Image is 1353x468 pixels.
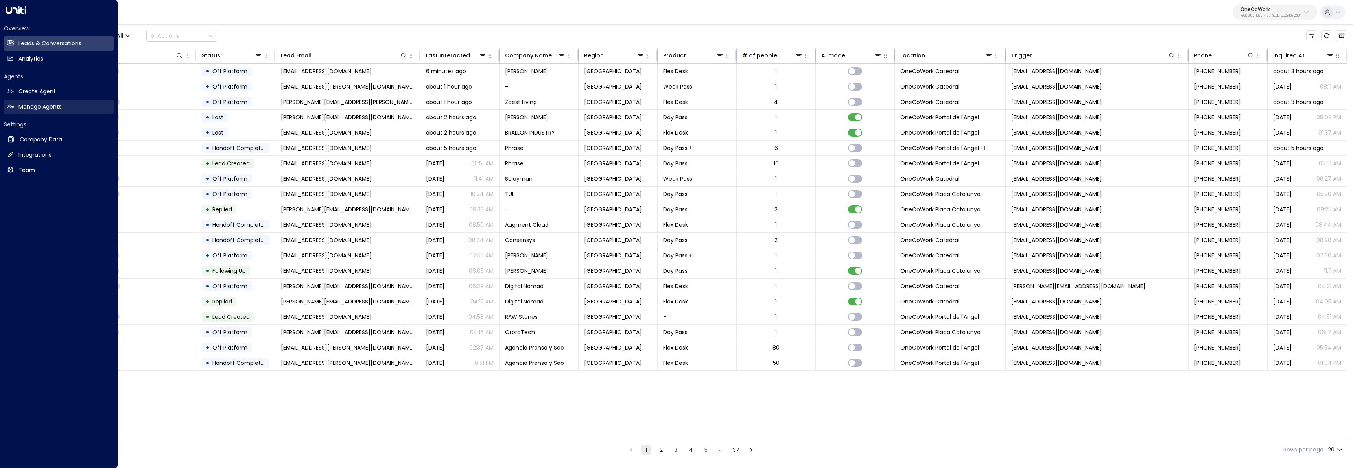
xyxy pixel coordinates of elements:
[584,205,642,213] span: Barcelona
[1194,159,1241,167] span: +447983524606
[426,129,476,137] span: about 2 hours ago
[206,65,210,78] div: •
[1273,67,1324,75] span: about 3 hours ago
[426,328,444,336] span: Yesterday
[1194,51,1212,60] div: Phone
[505,144,524,152] span: Phrase
[1273,205,1292,213] span: Yesterday
[821,51,845,60] div: AI mode
[1011,313,1102,321] span: info@onecowork.com
[584,190,642,198] span: Barcelona
[584,313,642,321] span: Barcelona
[1318,282,1341,290] p: 04:21 AM
[1194,252,1241,259] span: +31521346643
[212,175,247,183] span: Off Platform
[426,298,444,305] span: Yesterday
[1011,221,1102,229] span: info@onecowork.com
[468,236,494,244] p: 08:34 AM
[4,148,114,162] a: Integrations
[1194,51,1255,60] div: Phone
[663,113,688,121] span: Day Pass
[1194,144,1241,152] span: +447983524606
[742,51,803,60] div: # of people
[212,298,232,305] span: Replied
[658,309,737,324] td: -
[900,205,981,213] span: OneCoWork Placa Catalunya
[505,313,538,321] span: RAW Stones
[505,190,513,198] span: TUI
[281,175,372,183] span: s.sluszarek@gmail.com
[775,252,777,259] div: 1
[584,175,642,183] span: Barcelona
[1273,51,1305,60] div: Inquired At
[584,282,642,290] span: Barcelona
[206,233,210,247] div: •
[281,205,415,213] span: catharina.nitsch@web.de
[281,252,372,259] span: maartenrasch01@outlook.com
[212,252,247,259] span: Off Platform
[584,129,642,137] span: Barcelona
[663,175,692,183] span: Week Pass
[663,252,688,259] span: Day Pass
[281,51,311,60] div: Lead Email
[1273,236,1292,244] span: Yesterday
[584,328,642,336] span: Barcelona
[505,236,535,244] span: Consensys
[1273,129,1292,137] span: Sep 11, 2025
[747,445,756,455] button: Go to next page
[206,126,210,139] div: •
[500,79,579,94] td: -
[505,175,533,183] span: Sulayman
[1324,267,1341,275] p: 11:11 AM
[701,445,711,455] button: Go to page 5
[202,51,220,60] div: Status
[426,190,444,198] span: Yesterday
[900,267,981,275] span: OneCoWork Placa Catalunya
[212,313,250,321] span: Lead Created
[474,175,494,183] p: 11:41 AM
[1011,129,1102,137] span: info@onecowork.com
[426,67,466,75] span: 6 minutes ago
[1320,83,1341,91] p: 08:11 AM
[775,190,777,198] div: 1
[1273,190,1292,198] span: Sep 14, 2025
[900,221,981,229] span: OneCoWork Placa Catalunya
[1011,190,1102,198] span: info@onecowork.com
[689,252,694,259] div: Meeting Room
[689,144,694,152] div: Meeting Room
[775,298,777,305] div: 1
[663,205,688,213] span: Day Pass
[146,30,217,42] button: Actions
[426,144,476,152] span: about 5 hours ago
[663,267,688,275] span: Day Pass
[469,221,494,229] p: 08:50 AM
[146,30,217,42] div: Button group with a nested menu
[206,141,210,155] div: •
[742,51,777,60] div: # of people
[469,252,494,259] p: 07:55 AM
[202,51,262,60] div: Status
[1273,252,1292,259] span: Yesterday
[281,328,415,336] span: marta.calsina91@gmail.com
[663,236,688,244] span: Day Pass
[900,83,959,91] span: OneCoWork Catedral
[980,144,985,152] div: OneCoWork Placa Catalunya
[212,144,268,152] span: Handoff Completed
[281,282,415,290] span: rickard.noryd@gmail.com
[212,159,250,167] span: Lead Created
[900,129,979,137] span: OneCoWork Portal de l'Angel
[1194,205,1241,213] span: +491624360885
[1194,67,1241,75] span: +34664144702
[1011,83,1102,91] span: info@onecowork.com
[774,159,779,167] div: 10
[663,67,688,75] span: Flex Desk
[281,190,372,198] span: nastaziapagrati@yahoo.com
[212,98,247,106] span: Off Platform
[426,175,444,183] span: Yesterday
[1194,298,1241,305] span: +46706531710
[1318,313,1341,321] p: 04:51 AM
[4,163,114,178] a: Team
[426,159,444,167] span: May 22, 2025
[663,159,688,167] span: Day Pass
[1011,159,1102,167] span: info@onecowork.com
